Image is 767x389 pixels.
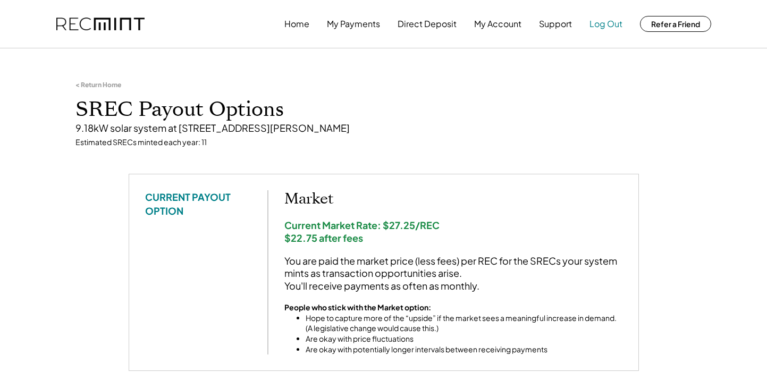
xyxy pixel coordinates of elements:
div: Current Market Rate: $27.25/REC $22.75 after fees [284,219,622,244]
div: CURRENT PAYOUT OPTION [145,190,251,217]
li: Are okay with potentially longer intervals between receiving payments [306,344,622,355]
button: Direct Deposit [398,13,457,35]
div: 9.18kW solar system at [STREET_ADDRESS][PERSON_NAME] [75,122,692,134]
div: You are paid the market price (less fees) per REC for the SRECs your system mints as transaction ... [284,255,622,292]
li: Hope to capture more of the “upside” if the market sees a meaningful increase in demand. (A legis... [306,313,622,334]
button: Log Out [589,13,622,35]
h2: Market [284,190,622,208]
div: Estimated SRECs minted each year: 11 [75,137,692,148]
button: My Account [474,13,521,35]
button: Support [539,13,572,35]
div: < Return Home [75,81,121,89]
strong: People who stick with the Market option: [284,302,431,312]
button: My Payments [327,13,380,35]
li: Are okay with price fluctuations [306,334,622,344]
img: recmint-logotype%403x.png [56,18,145,31]
h1: SREC Payout Options [75,97,692,122]
button: Refer a Friend [640,16,711,32]
button: Home [284,13,309,35]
